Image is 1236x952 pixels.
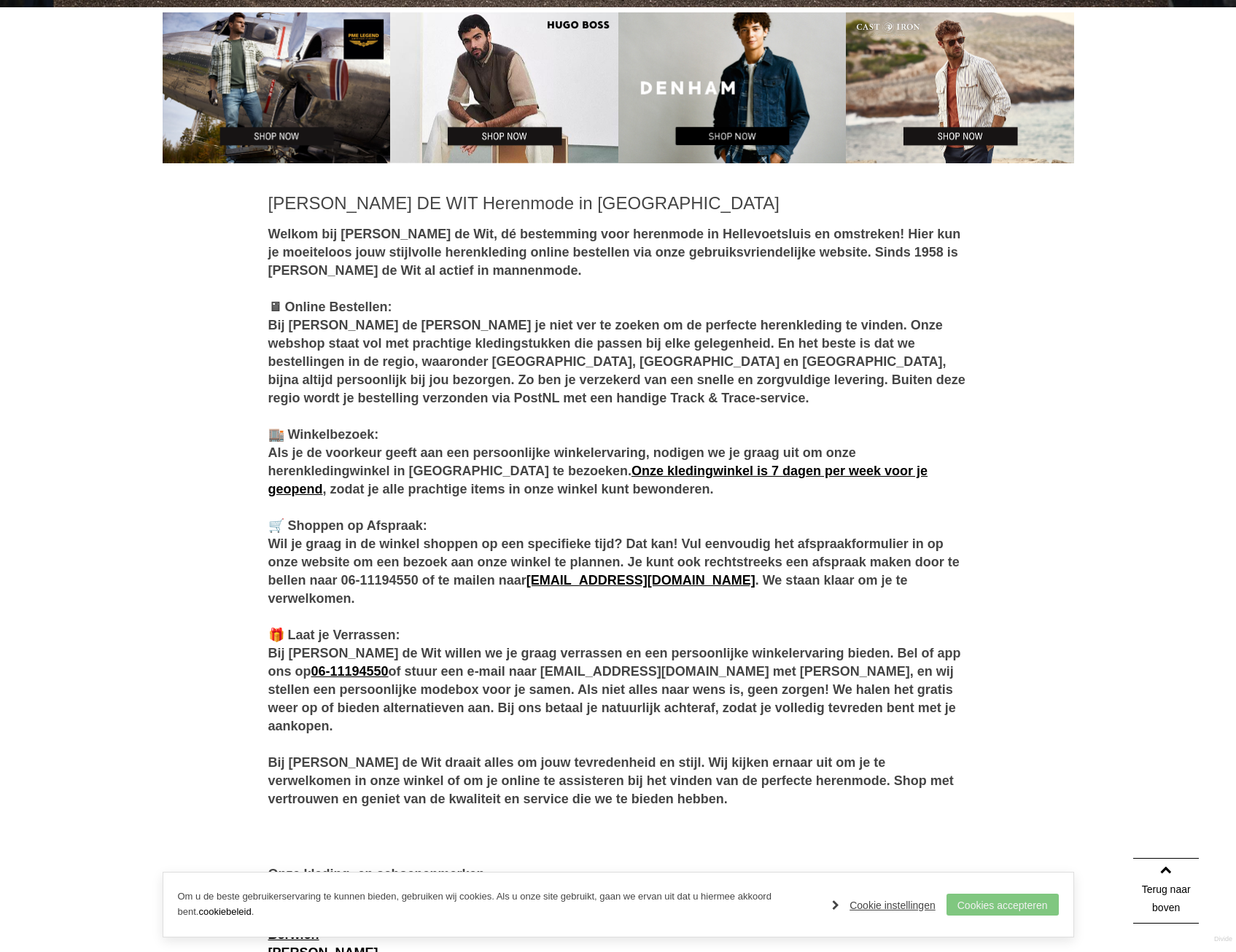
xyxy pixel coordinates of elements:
[390,12,618,164] img: Hugo Boss
[618,12,847,164] img: Denham
[198,906,251,917] a: cookiebeleid
[178,889,818,920] p: Om u de beste gebruikerservaring te kunnen bieden, gebruiken wij cookies. Als u onze site gebruik...
[268,927,319,942] a: Berwich
[268,867,485,881] b: Onze kleding- en schoenenmerken
[268,192,968,214] h1: [PERSON_NAME] DE WIT Herenmode in [GEOGRAPHIC_DATA]
[1214,930,1232,948] a: Divide
[846,12,1074,164] img: Cast Iron
[1133,858,1199,924] a: Terug naar boven
[832,894,936,916] a: Cookie instellingen
[163,12,391,164] img: PME
[311,664,389,679] a: 06-11194550
[268,227,965,806] b: Welkom bij [PERSON_NAME] de Wit, dé bestemming voor herenmode in Hellevoetsluis en omstreken! Hie...
[947,894,1059,916] a: Cookies accepteren
[526,573,755,588] a: [EMAIL_ADDRESS][DOMAIN_NAME]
